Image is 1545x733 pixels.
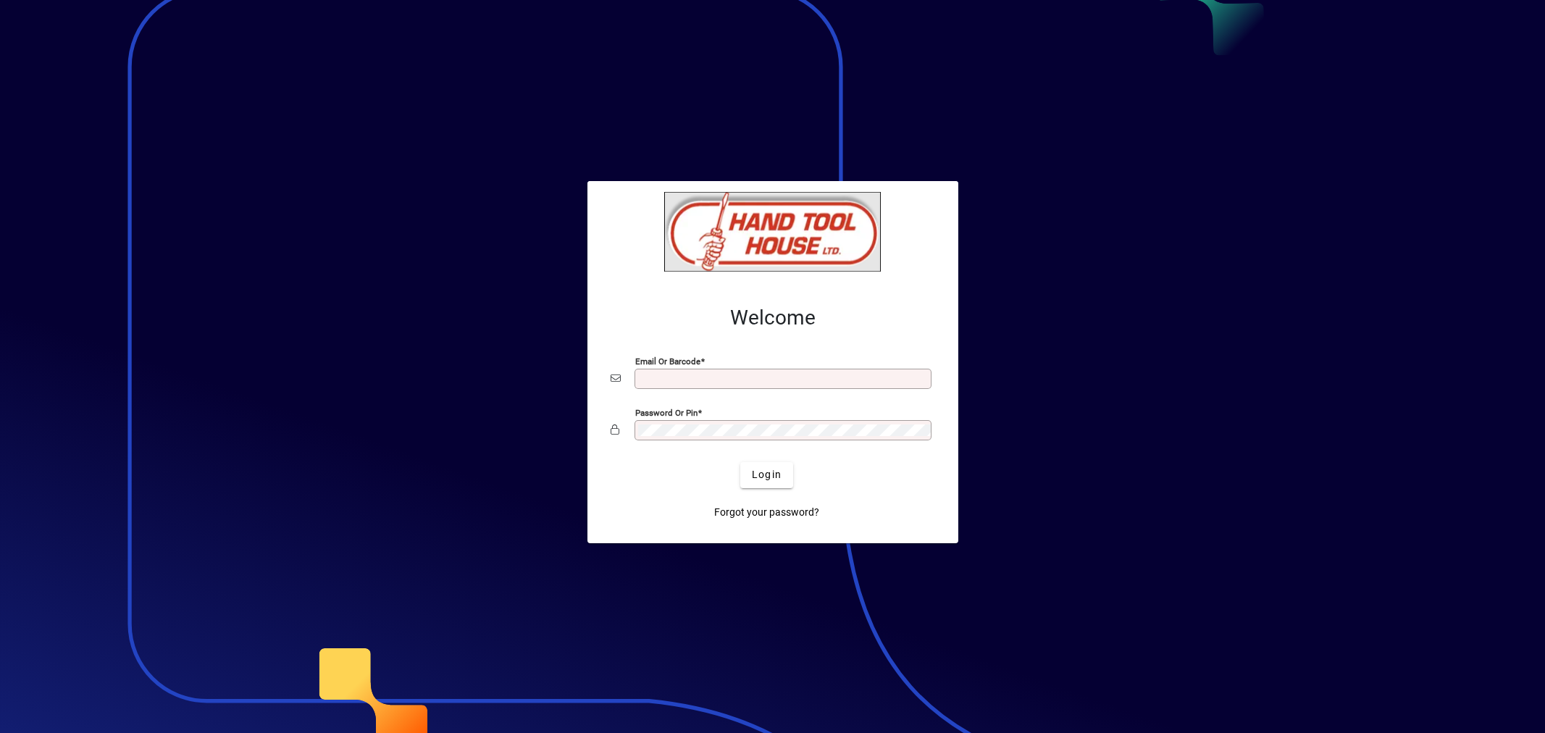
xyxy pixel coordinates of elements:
h2: Welcome [611,306,935,330]
span: Login [752,467,782,482]
button: Login [740,462,793,488]
span: Forgot your password? [714,505,819,520]
mat-label: Password or Pin [635,407,698,417]
mat-label: Email or Barcode [635,356,700,366]
a: Forgot your password? [708,500,825,526]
